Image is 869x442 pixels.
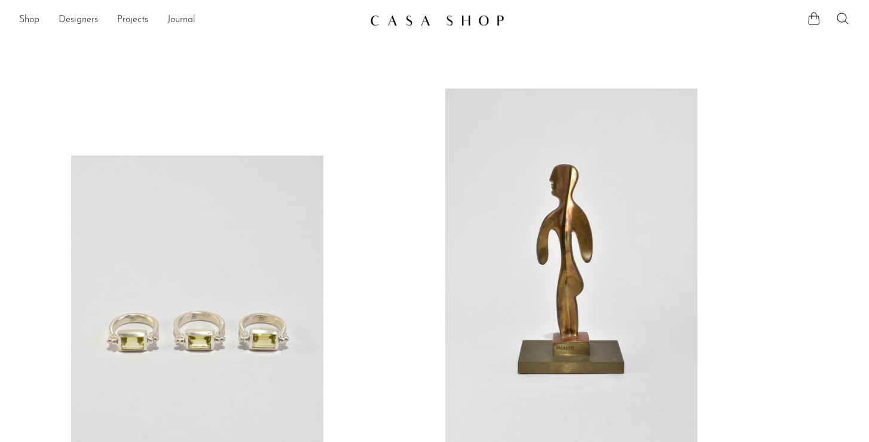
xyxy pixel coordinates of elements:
nav: Desktop navigation [19,10,360,31]
a: Journal [167,13,195,28]
a: Projects [117,13,148,28]
a: Designers [59,13,98,28]
ul: NEW HEADER MENU [19,10,360,31]
a: Shop [19,13,39,28]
